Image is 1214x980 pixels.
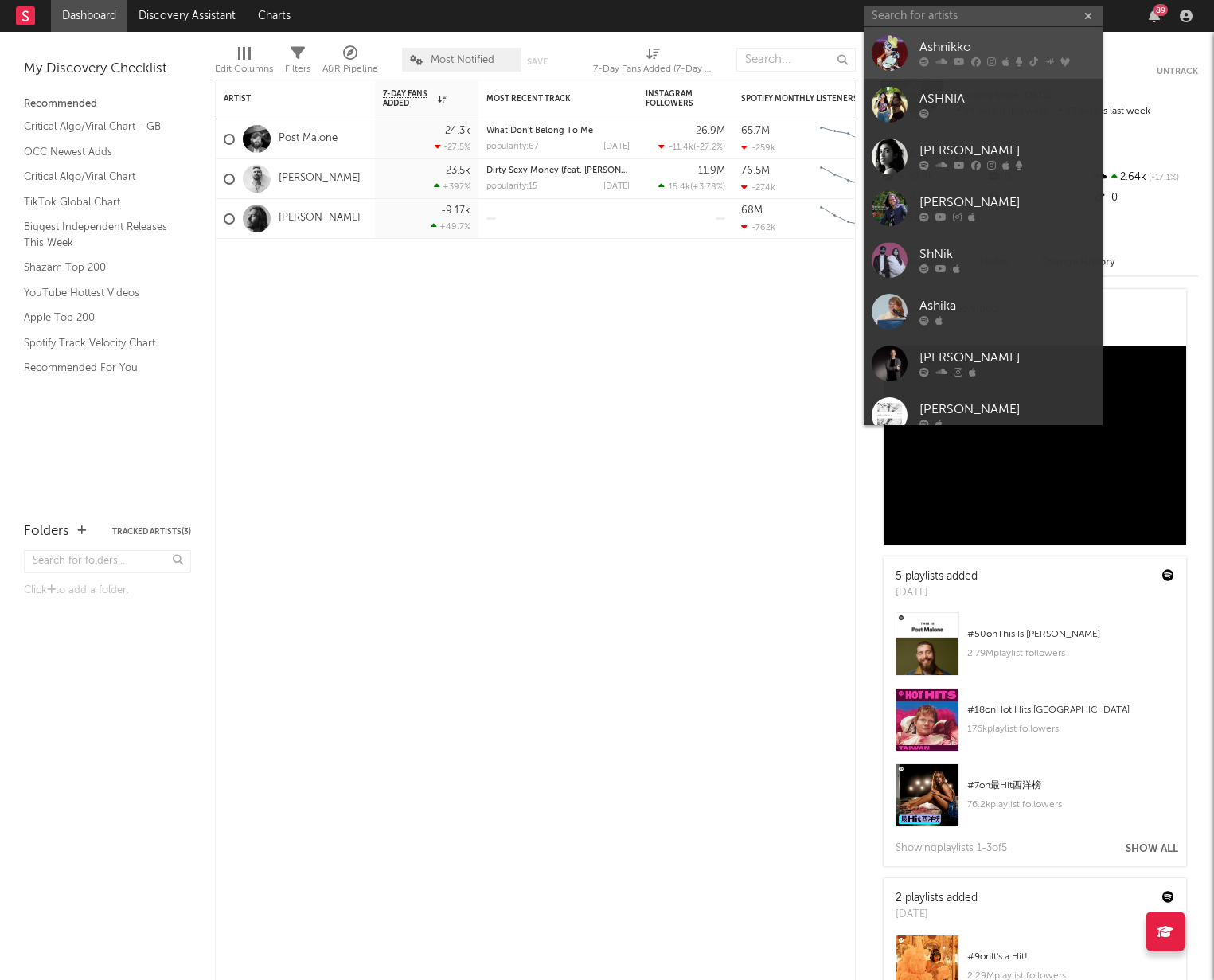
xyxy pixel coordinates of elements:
span: -27.2 % [696,143,723,152]
div: [DATE] [603,143,630,151]
svg: Chart title [813,159,884,199]
span: 15.4k [669,183,690,192]
span: -17.1 % [1146,174,1179,182]
a: Ashnikko [864,27,1103,79]
div: 7-Day Fans Added (7-Day Fans Added) [593,60,712,79]
div: Edit Columns [215,40,273,86]
a: TikTok Global Chart [24,193,175,211]
div: 65.7M [741,126,770,136]
div: 24.3k [445,126,470,136]
div: 89 [1153,4,1168,16]
div: ASHNIA [919,90,1095,109]
div: Dirty Sexy Money (feat. Charli XCX & French Montana) - Mesto Remix [486,166,630,175]
div: Ashnikko [919,38,1095,57]
input: Search... [736,48,856,72]
button: Show All [1126,844,1178,854]
div: 2 playlists added [896,890,982,907]
a: #50onThis Is [PERSON_NAME]2.79Mplaylist followers [884,612,1186,688]
div: Edit Columns [215,60,273,79]
span: 7-Day Fans Added [383,89,434,108]
div: +49.7 % [431,221,470,232]
div: 11.9M [698,166,725,176]
a: Ashika [864,286,1103,338]
button: Save [527,57,548,66]
div: My Discovery Checklist [24,60,191,79]
a: YouTube Hottest Videos [24,284,175,302]
a: [PERSON_NAME] [864,389,1103,441]
button: Untrack [1157,64,1198,80]
div: Ashika [919,297,1095,316]
a: ShNik [864,234,1103,286]
div: 5 playlists added [896,568,982,585]
div: ( ) [658,182,725,192]
svg: Chart title [813,199,884,239]
div: Click to add a folder. [24,581,191,600]
div: -259k [741,143,775,153]
div: Spotify Monthly Listeners [741,94,861,103]
div: -9.17k [441,205,470,216]
div: ShNik [919,245,1095,264]
div: A&R Pipeline [322,40,378,86]
input: Search for folders... [24,550,191,573]
a: Critical Algo/Viral Chart [24,168,175,185]
div: What Don't Belong To Me [486,127,630,135]
a: Spotify Track Velocity Chart [24,334,175,352]
div: 7-Day Fans Added (7-Day Fans Added) [593,40,712,86]
a: [PERSON_NAME] [864,182,1103,234]
div: Instagram Followers [646,89,701,108]
span: +3.78 % [693,183,723,192]
div: 23.5k [446,166,470,176]
a: [PERSON_NAME] [864,131,1103,182]
a: Biggest Independent Releases This Week [24,218,175,251]
div: popularity: 67 [486,143,539,151]
div: +397 % [434,182,470,192]
a: Dirty Sexy Money (feat. [PERSON_NAME] & French [US_STATE]) - [PERSON_NAME] Remix [486,166,852,175]
div: -762k [741,222,775,232]
div: Artist [224,94,343,103]
input: Search for artists [864,6,1103,26]
div: -274k [741,182,775,193]
div: 176k playlist followers [967,720,1174,739]
a: [PERSON_NAME] [279,172,361,185]
a: #18onHot Hits [GEOGRAPHIC_DATA]176kplaylist followers [884,688,1186,763]
div: Recommended [24,95,191,114]
div: # 7 on 最Hit西洋榜 [967,776,1174,795]
a: Shazam Top 200 [24,259,175,276]
div: 76.5M [741,166,770,176]
div: 2.64k [1092,167,1198,188]
div: ( ) [658,142,725,152]
button: 89 [1149,10,1160,22]
div: Filters [285,60,310,79]
div: [PERSON_NAME] [919,400,1095,420]
div: # 18 on Hot Hits [GEOGRAPHIC_DATA] [967,701,1174,720]
div: 68M [741,205,763,216]
div: [PERSON_NAME] [919,142,1095,161]
div: Showing playlist s 1- 3 of 5 [896,839,1007,858]
div: 76.2k playlist followers [967,795,1174,814]
div: 2.79M playlist followers [967,644,1174,663]
a: OCC Newest Adds [24,143,175,161]
a: Post Malone [279,132,338,146]
div: -27.5 % [435,142,470,152]
span: -11.4k [669,143,693,152]
a: What Don't Belong To Me [486,127,593,135]
div: 0 [1092,188,1198,209]
div: Filters [285,40,310,86]
a: Apple Top 200 [24,309,175,326]
a: [PERSON_NAME] [279,212,361,225]
div: [PERSON_NAME] [919,193,1095,213]
svg: Chart title [813,119,884,159]
a: Critical Algo/Viral Chart - GB [24,118,175,135]
div: [DATE] [896,585,982,601]
div: # 9 on It's a Hit! [967,947,1174,966]
div: 26.9M [696,126,725,136]
span: Most Notified [431,55,494,65]
a: [PERSON_NAME] [864,338,1103,389]
div: Folders [24,522,69,541]
a: ASHNIA [864,79,1103,131]
div: Most Recent Track [486,94,606,103]
div: popularity: 15 [486,182,537,191]
a: #7on最Hit西洋榜76.2kplaylist followers [884,763,1186,839]
div: A&R Pipeline [322,60,378,79]
div: [PERSON_NAME] [919,349,1095,368]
